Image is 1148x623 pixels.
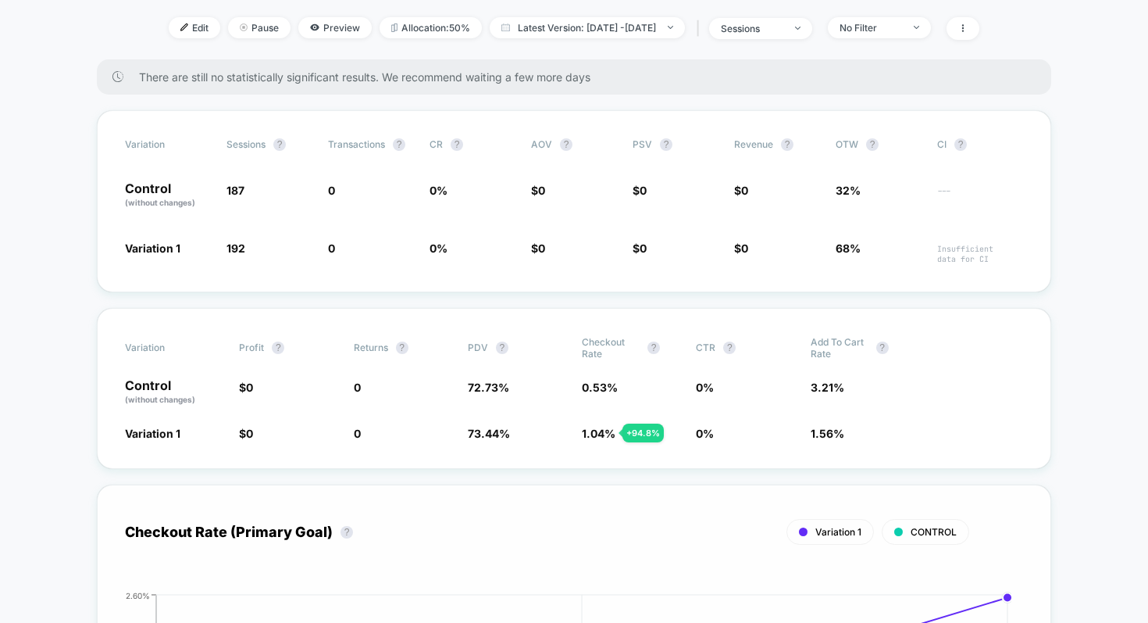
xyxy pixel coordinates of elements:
span: 68% [836,242,861,255]
span: CR [430,138,443,150]
span: 72.73 % [468,381,509,394]
span: Checkout Rate [582,336,640,360]
button: ? [272,342,284,354]
span: (without changes) [125,198,195,207]
span: Variation 1 [125,427,180,440]
span: Allocation: 50% [380,17,482,38]
span: AOV [531,138,552,150]
span: 32% [836,184,861,197]
span: 0.53 % [582,381,618,394]
span: 0 % [696,381,714,394]
span: $ [633,242,647,255]
span: PSV [633,138,652,150]
button: ? [396,342,408,354]
span: 0 [246,427,253,440]
span: 0 [640,242,647,255]
span: 192 [226,242,245,255]
span: Latest Version: [DATE] - [DATE] [490,17,685,38]
span: 0 [741,242,748,255]
img: end [914,26,919,29]
span: Variation 1 [125,242,180,255]
button: ? [781,138,793,151]
button: ? [660,138,672,151]
button: ? [560,138,572,151]
img: edit [180,23,188,31]
span: (without changes) [125,395,195,404]
img: rebalance [391,23,398,32]
span: $ [531,184,545,197]
span: 0 % [430,184,447,197]
p: Control [125,379,223,406]
span: 187 [226,184,244,197]
div: + 94.8 % [622,424,664,442]
span: 0 [640,184,647,197]
button: ? [451,138,463,151]
span: 0 [354,381,361,394]
button: ? [647,342,660,354]
div: sessions [721,23,783,34]
span: 0 % [430,242,447,255]
span: 1.56 % [811,427,844,440]
img: calendar [501,23,510,31]
span: 3.21 % [811,381,844,394]
span: Sessions [226,138,266,150]
img: end [795,27,800,30]
span: $ [239,427,253,440]
button: ? [273,138,286,151]
span: There are still no statistically significant results. We recommend waiting a few more days [139,70,1020,84]
button: ? [723,342,736,354]
span: Pause [228,17,291,38]
button: ? [393,138,405,151]
span: $ [734,242,748,255]
span: 73.44 % [468,427,510,440]
span: Profit [239,342,264,353]
span: $ [633,184,647,197]
span: --- [937,186,1023,209]
img: end [668,26,673,29]
span: Revenue [734,138,773,150]
span: Variation [125,336,211,360]
span: 0 [538,184,545,197]
p: Control [125,182,211,209]
span: PDV [468,342,488,353]
span: 0 [354,427,361,440]
span: Variation [125,138,211,151]
img: end [240,23,248,31]
span: Add To Cart Rate [811,336,868,360]
span: CI [937,138,1023,151]
button: ? [876,342,889,354]
span: Preview [298,17,372,38]
button: ? [496,342,508,354]
span: $ [734,184,748,197]
span: 0 % [696,427,714,440]
button: ? [866,138,879,151]
span: Insufficient data for CI [937,244,1023,264]
span: Variation 1 [815,526,861,538]
span: Returns [354,342,388,353]
button: ? [340,526,353,539]
span: 0 [741,184,748,197]
div: No Filter [840,22,902,34]
span: 0 [246,381,253,394]
span: 0 [538,242,545,255]
span: 0 [328,184,335,197]
span: $ [531,242,545,255]
span: | [693,17,709,40]
span: 0 [328,242,335,255]
span: 1.04 % [582,427,615,440]
span: Edit [169,17,220,38]
span: CONTROL [911,526,957,538]
button: ? [954,138,967,151]
span: CTR [696,342,715,353]
span: Transactions [328,138,385,150]
span: $ [239,381,253,394]
tspan: 2.60% [126,590,150,600]
span: OTW [836,138,922,151]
